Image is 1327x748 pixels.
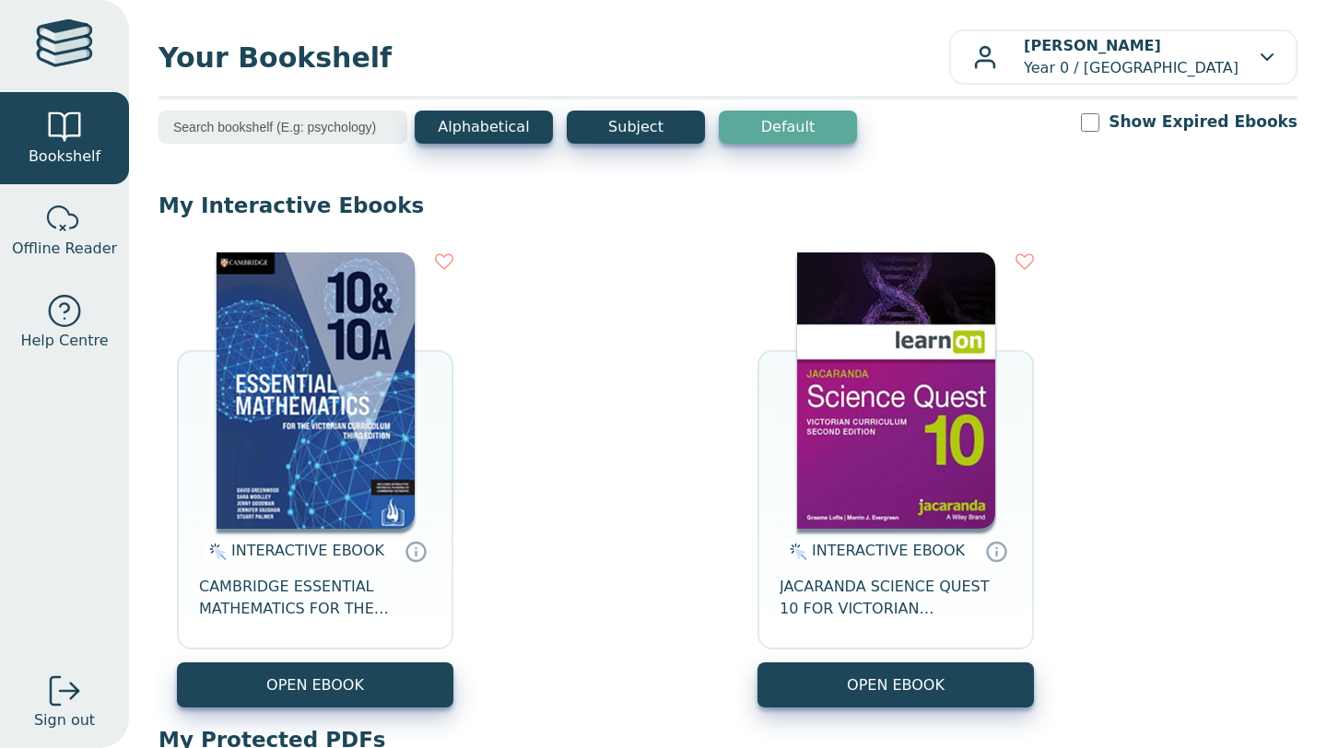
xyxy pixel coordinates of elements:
[719,111,857,144] button: Default
[415,111,553,144] button: Alphabetical
[34,709,95,731] span: Sign out
[159,37,949,78] span: Your Bookshelf
[1109,111,1298,134] label: Show Expired Ebooks
[1024,35,1239,79] p: Year 0 / [GEOGRAPHIC_DATA]
[199,576,431,620] span: CAMBRIDGE ESSENTIAL MATHEMATICS FOR THE VICTORIAN CURRICULUM YEAR 10&10A EBOOK 3E
[159,192,1298,219] p: My Interactive Ebooks
[949,29,1298,85] button: [PERSON_NAME]Year 0 / [GEOGRAPHIC_DATA]
[405,540,427,562] a: Interactive eBooks are accessed online via the publisher’s portal. They contain interactive resou...
[812,542,965,559] span: INTERACTIVE EBOOK
[1024,37,1161,54] b: [PERSON_NAME]
[12,238,117,260] span: Offline Reader
[757,662,1034,707] button: OPEN EBOOK
[20,330,108,352] span: Help Centre
[797,252,995,529] img: b7253847-5288-ea11-a992-0272d098c78b.jpg
[217,252,415,529] img: 95d2d3ff-45e3-4692-8648-70e4d15c5b3e.png
[985,540,1007,562] a: Interactive eBooks are accessed online via the publisher’s portal. They contain interactive resou...
[231,542,384,559] span: INTERACTIVE EBOOK
[780,576,1012,620] span: JACARANDA SCIENCE QUEST 10 FOR VICTORIAN CURRICULUM LEARNON 2E EBOOK
[204,541,227,563] img: interactive.svg
[159,111,407,144] input: Search bookshelf (E.g: psychology)
[567,111,705,144] button: Subject
[29,146,100,168] span: Bookshelf
[784,541,807,563] img: interactive.svg
[177,662,453,707] button: OPEN EBOOK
